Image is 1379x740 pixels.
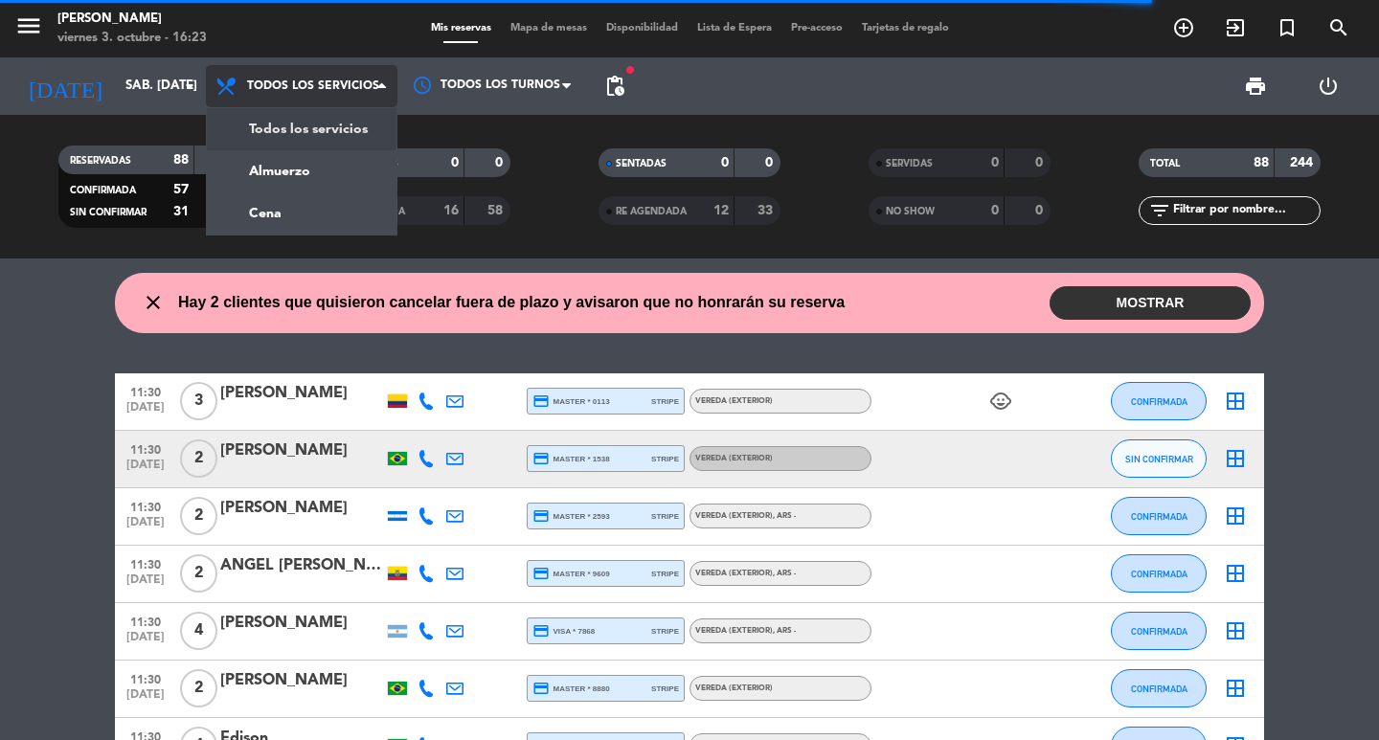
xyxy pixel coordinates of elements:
[1150,159,1180,168] span: TOTAL
[616,207,687,216] span: RE AGENDADA
[603,75,626,98] span: pending_actions
[122,631,170,653] span: [DATE]
[1276,16,1299,39] i: turned_in_not
[1111,669,1207,707] button: CONFIRMADA
[1254,156,1269,169] strong: 88
[532,450,550,467] i: credit_card
[173,183,189,196] strong: 57
[173,153,189,167] strong: 88
[1224,390,1247,413] i: border_all
[1244,75,1267,98] span: print
[1224,677,1247,700] i: border_all
[180,554,217,593] span: 2
[721,156,729,169] strong: 0
[532,680,550,697] i: credit_card
[1171,200,1320,221] input: Filtrar por nombre...
[173,205,189,218] strong: 31
[495,156,507,169] strong: 0
[651,568,679,580] span: stripe
[688,23,781,34] span: Lista de Espera
[651,625,679,638] span: stripe
[180,497,217,535] span: 2
[1224,562,1247,585] i: border_all
[757,204,777,217] strong: 33
[207,192,396,235] a: Cena
[70,208,147,217] span: SIN CONFIRMAR
[180,439,217,478] span: 2
[57,10,207,29] div: [PERSON_NAME]
[122,380,170,402] span: 11:30
[1131,684,1187,694] span: CONFIRMADA
[695,455,773,462] span: Vereda (EXTERIOR)
[651,683,679,695] span: stripe
[695,684,773,692] span: Vereda (EXTERIOR)
[886,159,933,168] span: SERVIDAS
[651,395,679,408] span: stripe
[1292,57,1365,115] div: LOG OUT
[773,627,796,635] span: , ARS -
[1111,382,1207,420] button: CONFIRMADA
[180,612,217,650] span: 4
[122,495,170,517] span: 11:30
[220,438,383,463] div: [PERSON_NAME]
[142,291,165,314] i: close
[695,397,773,405] span: Vereda (EXTERIOR)
[532,507,550,525] i: credit_card
[991,204,999,217] strong: 0
[781,23,852,34] span: Pre-acceso
[220,611,383,636] div: [PERSON_NAME]
[1035,204,1047,217] strong: 0
[1125,454,1193,464] span: SIN CONFIRMAR
[1327,16,1350,39] i: search
[421,23,501,34] span: Mis reservas
[651,453,679,465] span: stripe
[713,204,729,217] strong: 12
[532,622,550,639] i: credit_card
[1224,505,1247,527] i: border_all
[122,688,170,710] span: [DATE]
[451,156,459,169] strong: 0
[852,23,959,34] span: Tarjetas de regalo
[57,29,207,48] div: viernes 3. octubre - 16:23
[773,570,796,577] span: , ARS -
[122,610,170,632] span: 11:30
[1111,554,1207,593] button: CONFIRMADA
[180,669,217,707] span: 2
[532,392,610,410] span: master * 0113
[178,75,201,98] i: arrow_drop_down
[1224,619,1247,642] i: border_all
[695,627,796,635] span: Vereda (EXTERIOR)
[773,512,796,520] span: , ARS -
[122,459,170,481] span: [DATE]
[616,159,667,168] span: SENTADAS
[1131,569,1187,579] span: CONFIRMADA
[532,565,610,582] span: master * 9609
[597,23,688,34] span: Disponibilidad
[1111,439,1207,478] button: SIN CONFIRMAR
[1131,511,1187,522] span: CONFIRMADA
[532,680,610,697] span: master * 8880
[14,11,43,47] button: menu
[989,390,1012,413] i: child_care
[122,552,170,574] span: 11:30
[532,392,550,410] i: credit_card
[1131,396,1187,407] span: CONFIRMADA
[180,382,217,420] span: 3
[487,204,507,217] strong: 58
[1111,612,1207,650] button: CONFIRMADA
[651,510,679,523] span: stripe
[122,573,170,595] span: [DATE]
[991,156,999,169] strong: 0
[122,516,170,538] span: [DATE]
[1131,626,1187,637] span: CONFIRMADA
[886,207,935,216] span: NO SHOW
[122,437,170,460] span: 11:30
[443,204,459,217] strong: 16
[1317,75,1340,98] i: power_settings_new
[532,622,595,639] span: visa * 7868
[220,496,383,521] div: [PERSON_NAME]
[122,667,170,689] span: 11:30
[1050,286,1251,320] button: MOSTRAR
[532,450,610,467] span: master * 1538
[247,79,379,93] span: Todos los servicios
